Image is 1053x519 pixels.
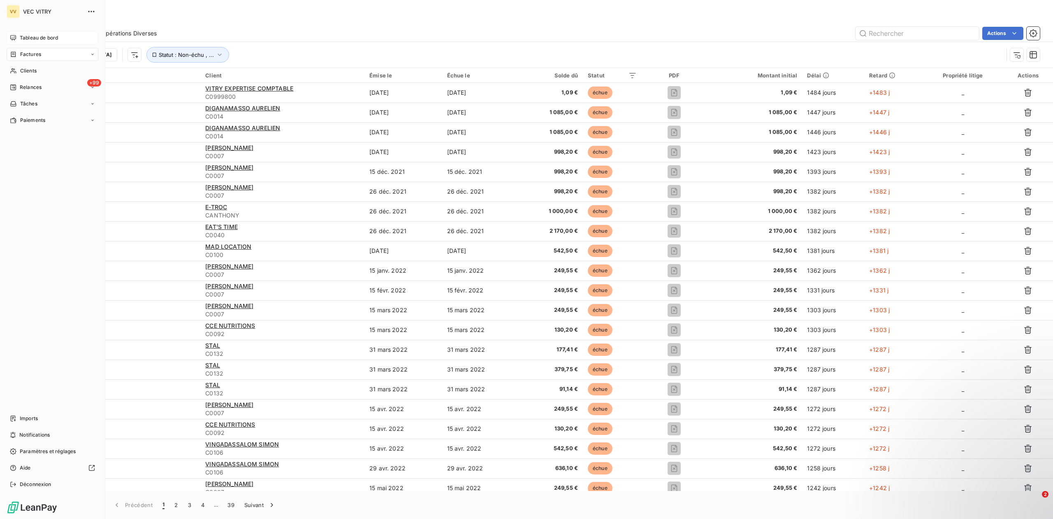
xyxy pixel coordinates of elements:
td: 15 avr. 2022 [442,419,520,439]
td: 15 mai 2022 [442,478,520,498]
td: 1287 jours [802,379,864,399]
td: 15 mars 2022 [364,300,442,320]
span: C0106 [205,449,360,457]
td: 31 mars 2022 [364,360,442,379]
span: +1287 j [869,366,889,373]
td: [DATE] [364,122,442,142]
span: VINGADASSALOM SIMON [205,441,279,448]
span: échue [588,462,612,475]
span: [PERSON_NAME] [205,401,253,408]
td: 1423 jours [802,142,864,162]
span: échue [588,363,612,376]
td: [DATE] [442,83,520,103]
td: 29 avr. 2022 [364,458,442,478]
td: [DATE] [442,103,520,122]
span: C0999800 [205,93,360,101]
td: 1484 jours [802,83,864,103]
span: 177,41 € [524,346,578,354]
a: Aide [7,461,98,475]
td: 15 déc. 2021 [442,162,520,182]
span: +1331 j [869,287,888,294]
span: MAD LOCATION [205,243,251,250]
span: 1 000,00 € [712,207,798,215]
span: _ [962,425,964,432]
span: _ [962,405,964,412]
td: [DATE] [364,83,442,103]
span: 998,20 € [524,187,578,196]
span: 177,41 € [712,346,798,354]
span: Clients [20,67,37,75]
td: 1303 jours [802,300,864,320]
td: 1381 jours [802,241,864,261]
span: 636,10 € [524,464,578,472]
span: C0007 [205,409,360,417]
span: 249,55 € [712,306,798,314]
span: _ [962,129,964,136]
span: C0132 [205,369,360,378]
span: _ [962,267,964,274]
span: 1 [162,501,165,509]
span: C0014 [205,112,360,121]
td: 31 mars 2022 [364,340,442,360]
span: Tâches [20,100,37,108]
td: 15 déc. 2021 [364,162,442,182]
td: [DATE] [442,142,520,162]
span: 1,09 € [712,89,798,97]
span: Opérations Diverses [101,29,157,37]
td: 26 déc. 2021 [364,221,442,241]
div: Émise le [369,72,437,79]
span: +1242 j [869,484,890,491]
button: Suivant [239,496,281,514]
td: 1382 jours [802,221,864,241]
span: _ [962,168,964,175]
span: Tableau de bord [20,34,58,42]
span: 2 170,00 € [712,227,798,235]
span: 130,20 € [524,425,578,433]
span: C0132 [205,350,360,358]
span: échue [588,205,612,217]
td: 26 déc. 2021 [364,182,442,201]
span: [PERSON_NAME] [205,480,253,487]
td: 15 mars 2022 [442,300,520,320]
span: échue [588,403,612,415]
span: EAT'S TIME [205,223,238,230]
td: 26 déc. 2021 [364,201,442,221]
span: échue [588,106,612,119]
div: Montant initial [712,72,798,79]
span: VINGADASSALOM SIMON [205,461,279,468]
span: 998,20 € [712,148,798,156]
span: C0100 [205,251,360,259]
td: 15 avr. 2022 [364,399,442,419]
span: _ [962,366,964,373]
td: [DATE] [364,241,442,261]
td: [DATE] [442,241,520,261]
span: _ [962,148,964,155]
td: 15 mai 2022 [364,478,442,498]
span: échue [588,383,612,395]
span: CCE NUTRITIONS [205,421,255,428]
span: 542,50 € [524,444,578,453]
td: 15 janv. 2022 [364,261,442,281]
span: échue [588,482,612,494]
span: 542,50 € [712,247,798,255]
td: 1287 jours [802,360,864,379]
span: C0106 [205,468,360,477]
iframe: Intercom notifications message [888,439,1053,497]
span: C0092 [205,429,360,437]
span: +1362 j [869,267,890,274]
td: 31 mars 2022 [442,340,520,360]
span: +1382 j [869,227,890,234]
span: +1483 j [869,89,890,96]
span: _ [962,326,964,333]
input: Rechercher [856,27,979,40]
span: 1 085,00 € [524,128,578,136]
td: 15 avr. 2022 [442,439,520,458]
span: échue [588,324,612,336]
span: +1272 j [869,445,889,452]
td: 1272 jours [802,439,864,458]
button: 1 [158,496,169,514]
span: CANTHONY [205,211,360,220]
td: [DATE] [364,142,442,162]
img: Logo LeanPay [7,501,58,514]
span: échue [588,284,612,297]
